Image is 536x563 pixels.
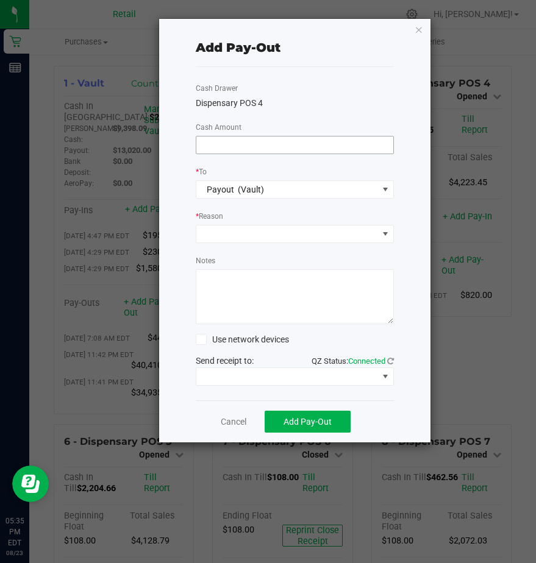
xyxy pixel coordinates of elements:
span: (Vault) [238,185,264,194]
label: Notes [196,255,215,266]
span: Payout [207,185,234,194]
span: QZ Status: [312,356,394,366]
div: Add Pay-Out [196,38,281,57]
label: Reason [196,211,223,222]
label: Cash Drawer [196,83,238,94]
a: Cancel [221,416,246,428]
label: Use network devices [196,333,289,346]
span: Cash Amount [196,123,241,132]
label: To [196,166,207,177]
span: Add Pay-Out [284,417,332,427]
button: Add Pay-Out [265,411,351,433]
div: Dispensary POS 4 [196,97,394,110]
span: Connected [348,356,385,366]
span: Send receipt to: [196,356,254,366]
iframe: Resource center [12,466,49,502]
